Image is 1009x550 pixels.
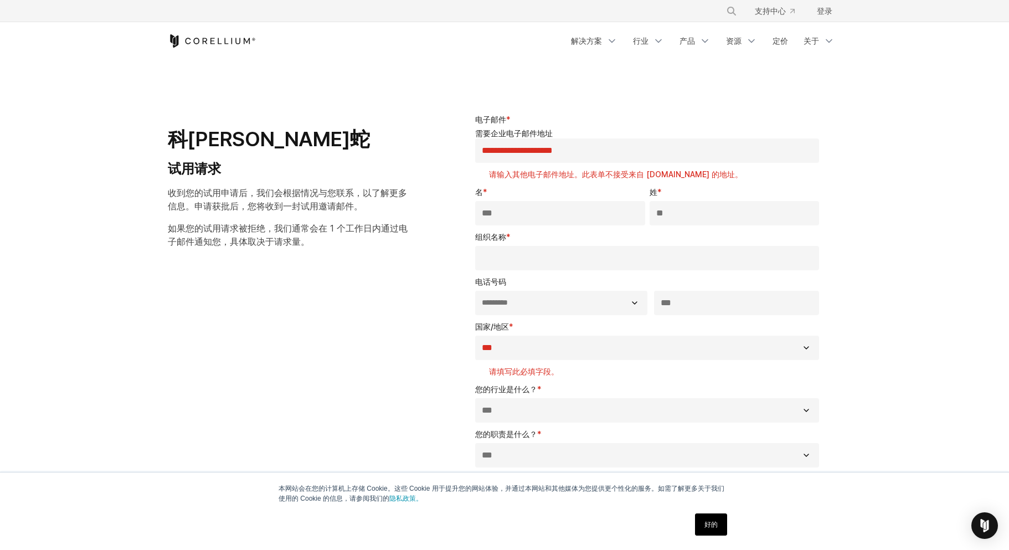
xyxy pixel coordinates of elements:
font: 登录 [817,6,832,16]
font: 本网站会在您的计算机上存储 Cookie。这些 Cookie 用于提升您的网站体验，并通过本网站和其他媒体为您提供更个性化的服务。如需了解更多关于我们使用的 Cookie 的信息，请参阅我们的 [279,485,724,502]
font: 试用请求 [168,161,221,177]
font: 国家/地区 [475,322,509,331]
button: 搜索 [722,1,742,21]
font: 行业 [633,36,648,45]
font: 请输入其他电子邮件地址。此表单不接受来自 [DOMAIN_NAME] 的地址。 [489,169,743,179]
div: 导航菜单 [564,31,841,51]
font: 定价 [773,36,788,45]
font: 您的职责是什么？ [475,429,537,439]
font: 电子邮件 [475,115,506,124]
div: 打开 Intercom Messenger [971,512,998,539]
font: 组织名称 [475,232,506,241]
font: 需要企业电子邮件地址 [475,128,553,138]
font: 解决方案 [571,36,602,45]
font: 产品 [679,36,695,45]
font: 名 [475,187,483,197]
font: 您的行业是什么？ [475,384,537,394]
a: 科雷利姆之家 [168,34,256,48]
font: 请填写此必填字段。 [489,367,559,376]
font: 如果您的试用请求被拒绝，我们通常会在 1 个工作日内通过电子邮件通知您，具体取决于请求量。 [168,223,408,247]
font: 科[PERSON_NAME]蛇 [168,127,369,151]
div: 导航菜单 [713,1,841,21]
a: 隐私政策。 [389,495,423,502]
font: 支持中心 [755,6,786,16]
font: 姓 [650,187,657,197]
font: 收到您的试用申请后，我们会根据情况与您联系，以了解更多信息。申请获批后，您将收到一封试用邀请邮件。 [168,187,407,212]
font: 好的 [704,521,718,528]
font: 资源 [726,36,742,45]
font: 关于 [804,36,819,45]
font: 电话号码 [475,277,506,286]
a: 好的 [695,513,727,536]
